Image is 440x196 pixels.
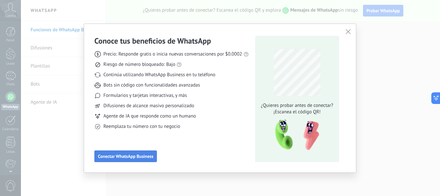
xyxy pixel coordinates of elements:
[103,123,180,130] span: Reemplaza tu número con tu negocio
[103,113,196,119] span: Agente de IA que responde como un humano
[259,102,335,109] span: ¿Quieres probar antes de conectar?
[103,82,200,88] span: Bots sin código con funcionalidades avanzadas
[259,109,335,115] span: ¡Escanea el código QR!
[94,150,157,162] button: Conectar WhatsApp Business
[103,51,242,57] span: Precio: Responde gratis o inicia nuevas conversaciones por $0.0002
[103,61,175,68] span: Riesgo de número bloqueado: Bajo
[270,118,320,152] img: qr-pic-1x.png
[98,154,153,159] span: Conectar WhatsApp Business
[103,92,187,99] span: Formularios y tarjetas interactivas, y más
[103,72,215,78] span: Continúa utilizando WhatsApp Business en tu teléfono
[103,103,194,109] span: Difusiones de alcance masivo personalizado
[94,36,211,46] h3: Conoce tus beneficios de WhatsApp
